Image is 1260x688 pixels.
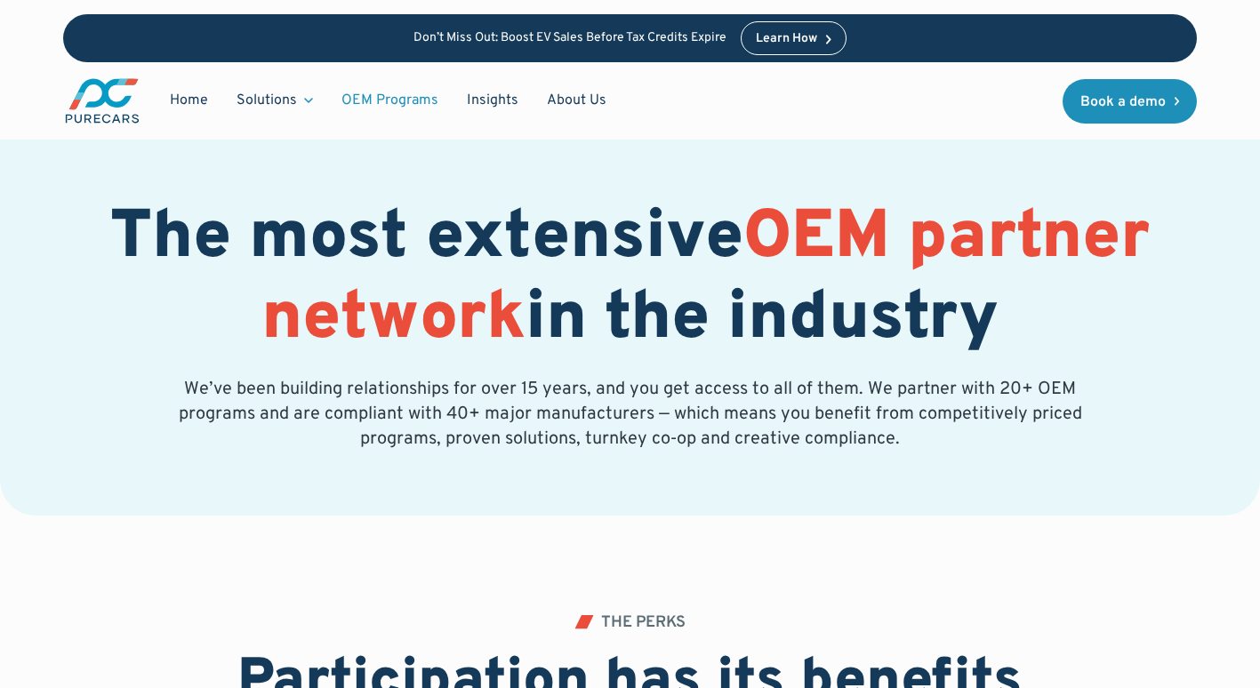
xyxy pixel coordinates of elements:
div: Learn How [756,33,817,45]
a: About Us [533,84,621,117]
div: Book a demo [1080,95,1166,109]
p: We’ve been building relationships for over 15 years, and you get access to all of them. We partne... [175,377,1086,452]
p: Don’t Miss Out: Boost EV Sales Before Tax Credits Expire [413,31,726,46]
a: Insights [453,84,533,117]
a: Home [156,84,222,117]
img: purecars logo [63,76,141,125]
a: main [63,76,141,125]
a: Book a demo [1063,79,1198,124]
span: OEM partner network [261,196,1150,363]
div: THE PERKS [601,615,686,631]
h1: The most extensive in the industry [63,199,1197,361]
a: OEM Programs [327,84,453,117]
a: Learn How [741,21,847,55]
div: Solutions [237,91,297,110]
div: Solutions [222,84,327,117]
